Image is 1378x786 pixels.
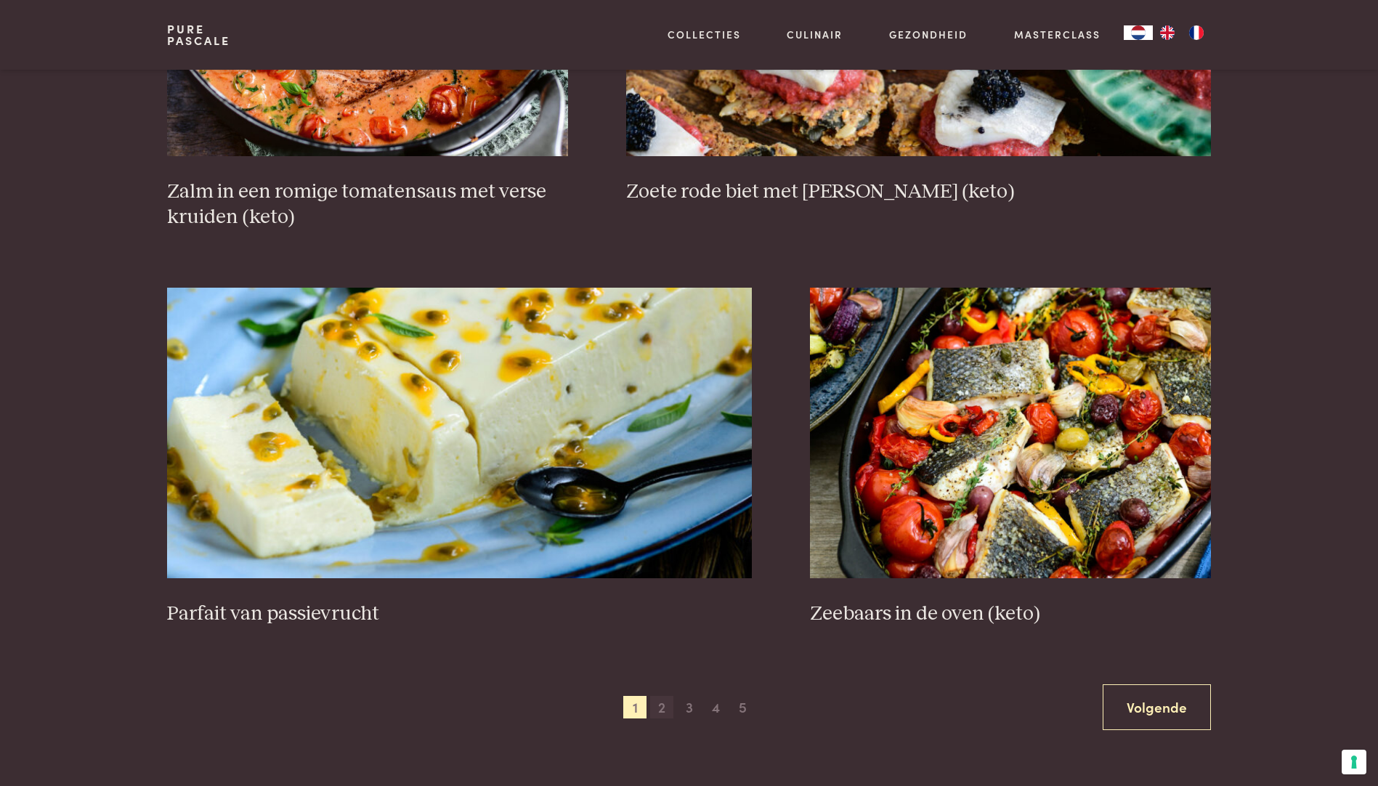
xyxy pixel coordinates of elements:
[650,696,673,719] span: 2
[1153,25,1182,40] a: EN
[167,23,230,46] a: PurePascale
[1153,25,1211,40] ul: Language list
[889,27,968,42] a: Gezondheid
[1103,684,1211,730] a: Volgende
[678,696,701,719] span: 3
[731,696,755,719] span: 5
[626,179,1211,205] h3: Zoete rode biet met [PERSON_NAME] (keto)
[787,27,843,42] a: Culinair
[167,288,752,626] a: Parfait van passievrucht Parfait van passievrucht
[1124,25,1211,40] aside: Language selected: Nederlands
[705,696,728,719] span: 4
[623,696,647,719] span: 1
[1124,25,1153,40] a: NL
[810,288,1211,626] a: Zeebaars in de oven (keto) Zeebaars in de oven (keto)
[1124,25,1153,40] div: Language
[1342,750,1366,774] button: Uw voorkeuren voor toestemming voor trackingtechnologieën
[1014,27,1101,42] a: Masterclass
[167,288,752,578] img: Parfait van passievrucht
[810,288,1211,578] img: Zeebaars in de oven (keto)
[668,27,741,42] a: Collecties
[810,601,1211,627] h3: Zeebaars in de oven (keto)
[167,179,568,230] h3: Zalm in een romige tomatensaus met verse kruiden (keto)
[1182,25,1211,40] a: FR
[167,601,752,627] h3: Parfait van passievrucht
